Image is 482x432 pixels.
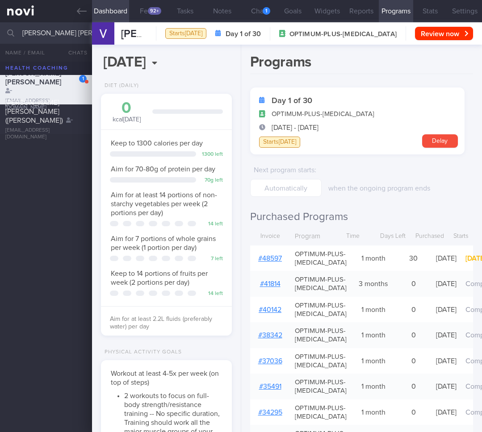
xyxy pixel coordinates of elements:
div: [EMAIL_ADDRESS][DOMAIN_NAME] [5,127,87,141]
div: [DATE] [432,352,461,370]
span: OPTIMUM-PLUS-[MEDICAL_DATA] [295,378,347,395]
a: #41814 [260,280,281,287]
a: #40142 [259,306,281,313]
label: Next program starts : [254,166,318,174]
div: 0 [396,301,432,319]
div: 1 month [351,249,396,267]
div: kcal [DATE] [110,100,143,124]
div: 1 month [351,403,396,421]
div: 70 g left [201,177,223,184]
p: when the ongoing program ends [328,184,473,193]
div: Physical Activity Goals [101,349,182,356]
span: OPTIMUM-PLUS-[MEDICAL_DATA] [295,404,347,421]
div: 1 [263,7,270,15]
span: OPTIMUM-PLUS-[MEDICAL_DATA] [295,302,347,319]
div: [DATE] [432,249,461,267]
span: Keep to 14 portions of fruits per week (2 portions per day) [111,270,208,286]
div: Program [290,228,331,245]
span: Aim for at least 14 portions of non-starchy vegetables per week (2 portions per day) [111,191,217,216]
a: #48597 [258,255,282,262]
div: 92+ [148,7,161,15]
div: Starts [448,228,473,245]
div: Invoice [250,228,290,245]
div: 1 month [351,352,396,370]
span: [PERSON_NAME] [PERSON_NAME] ([PERSON_NAME]) [5,99,63,124]
span: OPTIMUM-PLUS-[MEDICAL_DATA] [289,30,397,39]
div: 30 [396,249,432,267]
button: Chats [56,44,92,62]
div: 14 left [201,291,223,297]
button: Review now [415,27,473,40]
span: [PERSON_NAME] [PERSON_NAME] [5,70,61,86]
div: Diet (Daily) [101,83,139,89]
strong: Day 1 of 30 [226,29,261,38]
span: Aim for 70-80g of protein per day [111,166,215,173]
span: Keep to 1300 calories per day [111,140,203,147]
div: 1 month [351,378,396,395]
div: Time [331,228,375,245]
span: [PERSON_NAME] [PERSON_NAME] [121,29,290,39]
span: Aim for 7 portions of whole grains per week (1 portion per day) [111,235,216,251]
div: [DATE] [432,326,461,344]
div: Purchased [411,228,448,245]
div: 1 [79,75,87,83]
h2: Purchased Programs [250,210,473,224]
strong: Day 1 of 30 [272,96,312,105]
div: 0 [396,275,432,293]
span: OPTIMUM-PLUS-[MEDICAL_DATA] [295,353,347,370]
div: 3 months [351,275,396,293]
span: OPTIMUM-PLUS-[MEDICAL_DATA] [295,276,347,293]
span: Workout at least 4-5x per week (on top of steps) [111,370,219,386]
span: OPTIMUM-PLUS-[MEDICAL_DATA] [272,110,374,119]
span: OPTIMUM-PLUS-[MEDICAL_DATA] [295,250,347,267]
h1: Programs [250,54,473,74]
div: 14 left [201,221,223,228]
div: 0 [110,100,143,116]
div: Starts [DATE] [259,137,300,148]
div: [DATE] [432,378,461,395]
a: #37036 [258,357,282,365]
div: 1 month [351,301,396,319]
div: 0 [396,326,432,344]
a: #38342 [258,332,282,339]
button: Delay [422,134,458,148]
div: [EMAIL_ADDRESS][DOMAIN_NAME] [5,98,87,111]
span: OPTIMUM-PLUS-[MEDICAL_DATA] [295,327,347,344]
span: [DATE] - [DATE] [272,123,319,132]
div: 7 left [201,256,223,262]
div: Starts [DATE] [165,28,206,39]
div: [DATE] [432,301,461,319]
div: Days Left [375,228,411,245]
div: [DATE] [432,403,461,421]
div: 1 month [351,326,396,344]
div: 0 [396,403,432,421]
span: Aim for at least 2.2L fluids (preferably water) per day [110,316,212,330]
a: #35491 [259,383,281,390]
div: 0 [396,378,432,395]
div: 0 [396,352,432,370]
a: #34295 [258,409,282,416]
div: [DATE] [432,275,461,293]
input: Automatically [250,179,322,197]
div: 1300 left [201,151,223,158]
